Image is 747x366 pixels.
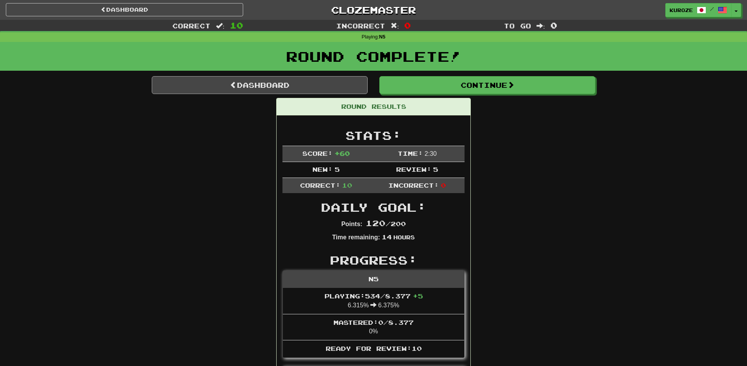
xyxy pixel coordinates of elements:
li: 6.315% 6.375% [283,288,464,314]
span: Score: [302,150,333,157]
span: 0 [404,21,411,30]
span: Mastered: 0 / 8.377 [333,319,414,326]
span: 120 [366,218,386,228]
a: Clozemaster [255,3,492,17]
span: + 5 [413,292,423,300]
h2: Progress: [282,254,465,267]
span: 14 [382,233,392,241]
span: Ready for Review: 10 [326,345,422,352]
span: 5 [433,166,438,173]
span: Review: [396,166,431,173]
span: 0 [551,21,557,30]
span: To go [504,22,531,30]
span: : [216,23,224,29]
span: Correct: [300,181,340,189]
span: 10 [230,21,243,30]
span: Incorrect: [388,181,439,189]
span: Correct [172,22,210,30]
span: 0 [441,181,446,189]
a: kuroze / [665,3,731,17]
span: Playing: 534 / 8.377 [324,292,423,300]
div: Round Results [277,98,470,115]
span: Time: [398,150,423,157]
span: + 60 [335,150,350,157]
div: N5 [283,271,464,288]
span: / [710,6,714,12]
span: / 200 [366,220,406,227]
strong: Time remaining: [332,234,380,241]
span: 2 : 30 [424,150,437,157]
strong: N5 [379,34,385,40]
span: : [537,23,545,29]
span: 5 [335,166,340,173]
h1: Round Complete! [3,49,744,64]
span: Incorrect [336,22,385,30]
small: Hours [393,234,415,241]
strong: Points: [341,221,362,227]
span: New: [312,166,333,173]
li: 0% [283,314,464,341]
span: kuroze [670,7,693,14]
span: 10 [342,181,352,189]
span: : [391,23,399,29]
a: Dashboard [6,3,243,16]
h2: Stats: [282,129,465,142]
h2: Daily Goal: [282,201,465,214]
a: Dashboard [152,76,368,94]
button: Continue [379,76,595,94]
